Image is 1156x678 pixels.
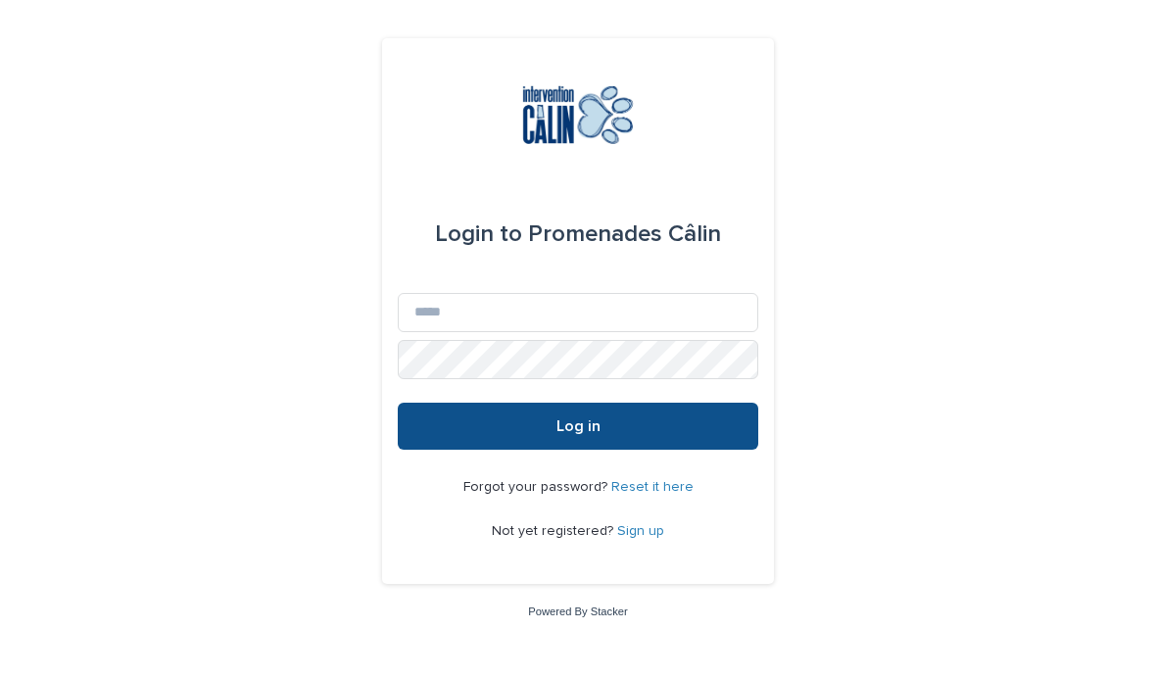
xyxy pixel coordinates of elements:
[492,524,617,538] span: Not yet registered?
[528,605,627,617] a: Powered By Stacker
[435,207,721,262] div: Promenades Câlin
[611,480,694,494] a: Reset it here
[435,222,522,246] span: Login to
[463,480,611,494] span: Forgot your password?
[398,403,758,450] button: Log in
[506,85,650,144] img: Y0SYDZVsQvbSeSFpbQoq
[556,418,601,434] span: Log in
[617,524,664,538] a: Sign up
